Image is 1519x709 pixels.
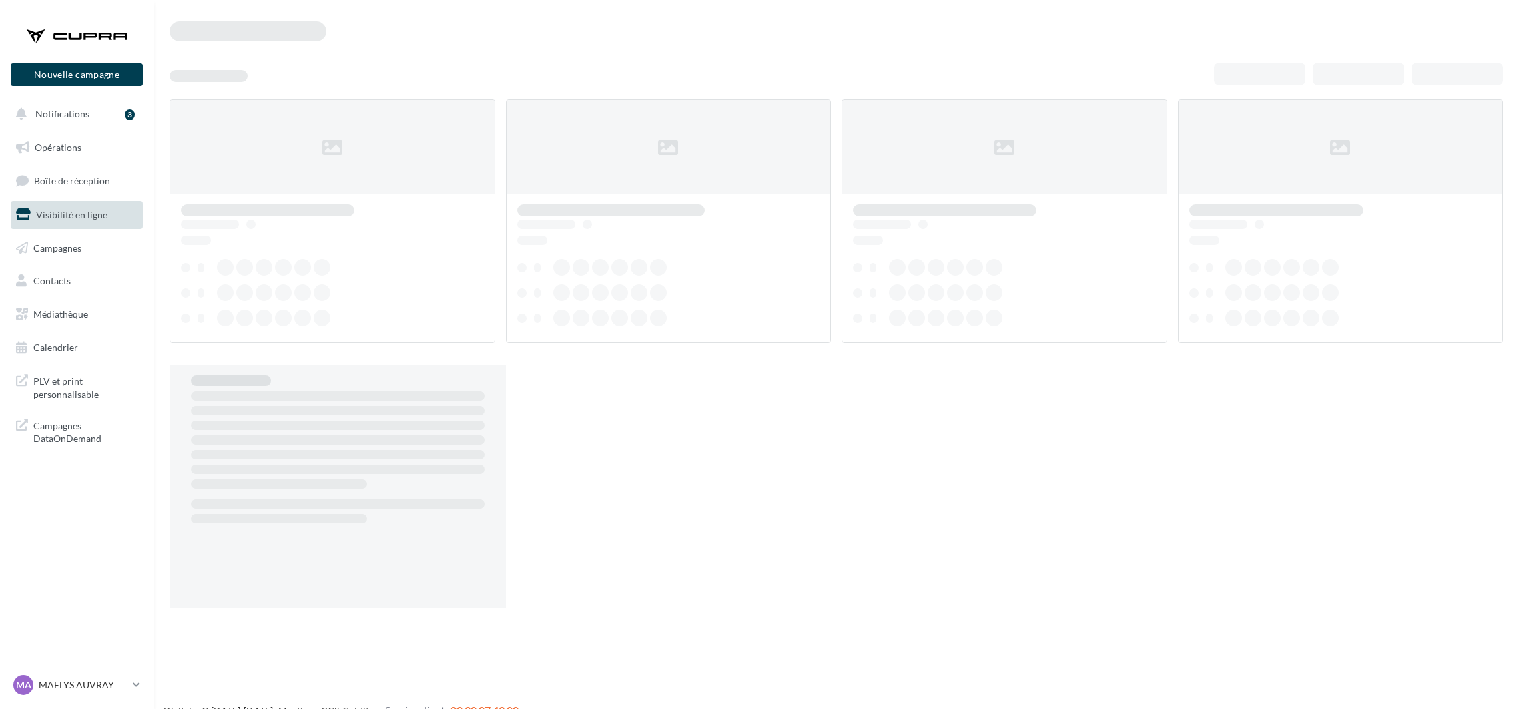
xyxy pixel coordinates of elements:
[8,334,145,362] a: Calendrier
[33,242,81,253] span: Campagnes
[33,342,78,353] span: Calendrier
[8,100,140,128] button: Notifications 3
[8,411,145,451] a: Campagnes DataOnDemand
[8,234,145,262] a: Campagnes
[8,300,145,328] a: Médiathèque
[8,367,145,406] a: PLV et print personnalisable
[33,372,137,401] span: PLV et print personnalisable
[33,275,71,286] span: Contacts
[8,267,145,295] a: Contacts
[35,142,81,153] span: Opérations
[33,417,137,445] span: Campagnes DataOnDemand
[39,678,127,692] p: MAELYS AUVRAY
[11,63,143,86] button: Nouvelle campagne
[16,678,31,692] span: MA
[34,175,110,186] span: Boîte de réception
[8,166,145,195] a: Boîte de réception
[35,108,89,120] span: Notifications
[11,672,143,698] a: MA MAELYS AUVRAY
[8,201,145,229] a: Visibilité en ligne
[8,134,145,162] a: Opérations
[33,308,88,320] span: Médiathèque
[36,209,107,220] span: Visibilité en ligne
[125,109,135,120] div: 3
